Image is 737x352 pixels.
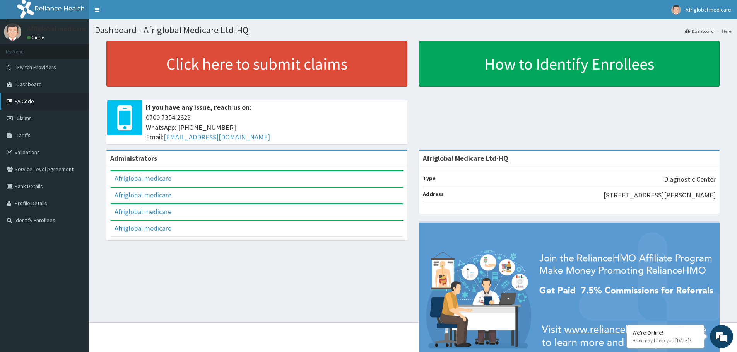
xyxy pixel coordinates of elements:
a: Afriglobal medicare [115,224,171,233]
a: Dashboard [685,28,714,34]
img: User Image [671,5,681,15]
b: Administrators [110,154,157,163]
a: Online [27,35,46,40]
div: We're Online! [633,329,698,336]
a: How to Identify Enrollees [419,41,720,87]
span: Afriglobal medicare [686,6,731,13]
span: Switch Providers [17,64,56,71]
b: If you have any issue, reach us on: [146,103,251,112]
h1: Dashboard - Afriglobal Medicare Ltd-HQ [95,25,731,35]
a: Afriglobal medicare [115,190,171,199]
p: Diagnostic Center [664,174,716,184]
a: Afriglobal medicare [115,207,171,216]
b: Type [423,175,436,182]
a: Afriglobal medicare [115,174,171,183]
strong: Afriglobal Medicare Ltd-HQ [423,154,508,163]
span: Claims [17,115,32,122]
p: How may I help you today? [633,337,698,344]
a: Click here to submit claims [106,41,407,87]
span: Dashboard [17,81,42,88]
img: User Image [4,23,21,41]
b: Address [423,190,444,197]
p: [STREET_ADDRESS][PERSON_NAME] [604,190,716,200]
a: [EMAIL_ADDRESS][DOMAIN_NAME] [164,133,270,141]
li: Here [715,28,731,34]
p: Afriglobal medicare [27,25,86,32]
span: Tariffs [17,132,31,139]
span: 0700 7354 2623 WhatsApp: [PHONE_NUMBER] Email: [146,112,404,142]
